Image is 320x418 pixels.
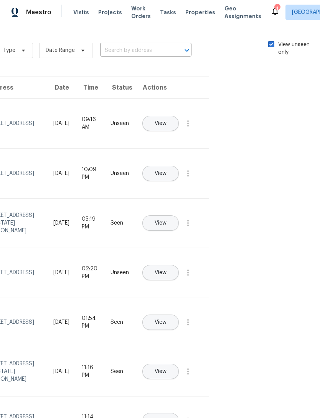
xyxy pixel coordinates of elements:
[104,77,135,98] th: Status
[82,116,98,131] div: 09:16 AM
[142,116,179,131] button: View
[82,215,98,231] div: 05:19 PM
[142,265,179,280] button: View
[46,47,75,54] span: Date Range
[82,265,98,280] div: 02:20 PM
[3,47,15,54] span: Type
[98,8,122,16] span: Projects
[82,315,98,330] div: 01:54 PM
[155,320,167,325] span: View
[160,10,176,15] span: Tasks
[111,219,129,227] div: Seen
[76,77,104,98] th: Time
[274,5,280,12] div: 4
[100,45,170,57] input: Search by address
[181,45,192,56] button: Open
[185,8,215,16] span: Properties
[73,8,89,16] span: Visits
[131,5,151,20] span: Work Orders
[82,364,98,379] div: 11:16 PM
[224,5,261,20] span: Geo Assignments
[53,170,69,177] div: [DATE]
[47,77,76,98] th: Date
[111,120,129,127] div: Unseen
[142,364,179,379] button: View
[142,166,179,181] button: View
[82,166,98,181] div: 10:09 PM
[53,269,69,276] div: [DATE]
[111,170,129,177] div: Unseen
[111,318,129,326] div: Seen
[135,77,209,98] th: Actions
[155,121,167,127] span: View
[142,315,179,330] button: View
[155,220,167,226] span: View
[53,318,69,326] div: [DATE]
[142,215,179,231] button: View
[53,120,69,127] div: [DATE]
[53,219,69,227] div: [DATE]
[155,270,167,276] span: View
[155,171,167,177] span: View
[111,368,129,375] div: Seen
[155,369,167,375] span: View
[53,368,69,375] div: [DATE]
[111,269,129,276] div: Unseen
[26,8,51,16] span: Maestro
